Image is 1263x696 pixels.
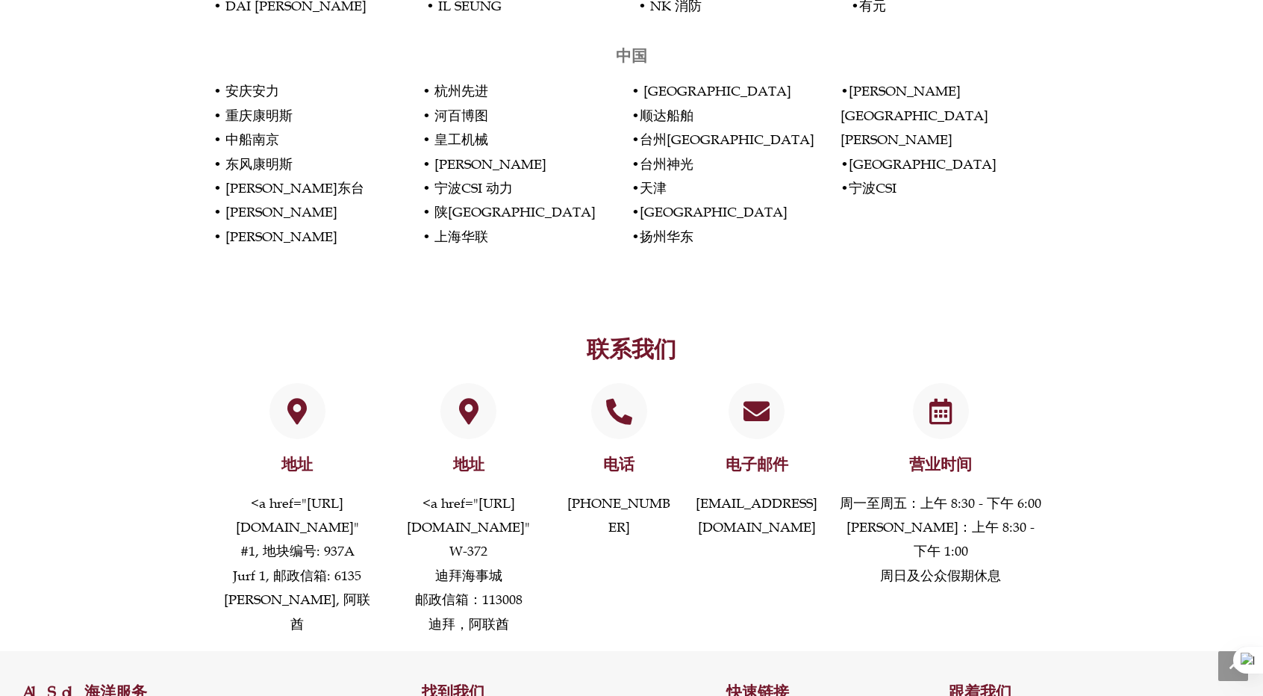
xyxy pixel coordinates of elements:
a: 滚动到页面顶部 [1218,651,1248,681]
font: 邮政信箱：113008 [415,591,523,608]
font: #1, 地块编号: 937A [240,543,355,559]
font: Jurf 1, 邮政信箱: 6135 [233,568,361,584]
font: • [PERSON_NAME] [213,229,337,245]
a: 电子邮件 [729,383,785,439]
a: 电话 [603,455,634,474]
a: 电子邮件 [726,455,788,474]
font: •顺达船舶 [631,108,693,124]
font: 周一至周五：上午 8:30 - 下午 6:00 [840,495,1041,512]
font: • 杭州先进 [422,83,488,99]
a: [EMAIL_ADDRESS][DOMAIN_NAME] [696,495,817,535]
a: 地址 [281,455,313,474]
font: •[GEOGRAPHIC_DATA] [841,156,997,173]
font: • 上海华联 [422,229,488,245]
font: [PERSON_NAME]：上午 8:30 - 下午 1:00 [846,519,1035,559]
font: W-372 [449,543,487,559]
font: •宁波CSI [841,180,896,196]
font: 营业时间 [909,455,972,474]
font: • [GEOGRAPHIC_DATA] [631,83,791,99]
font: 中国 [616,46,647,66]
font: • [PERSON_NAME] [422,156,546,173]
a: 电话 [591,383,647,439]
a: 地址 [269,383,325,439]
font: •台州[GEOGRAPHIC_DATA] [631,131,814,148]
font: 联系我们 [587,336,676,363]
font: • [PERSON_NAME]东台 [213,180,364,196]
font: • 安庆安力 [213,83,279,99]
a: 地址 [453,455,484,474]
font: <a href="[URL][DOMAIN_NAME]" [407,495,530,535]
font: • 河百博图 [422,108,488,124]
font: • [PERSON_NAME] [213,204,337,220]
font: 迪拜海事城 [435,568,502,584]
font: •[GEOGRAPHIC_DATA] [631,204,788,220]
font: •扬州华东 [631,229,693,245]
font: • 陕[GEOGRAPHIC_DATA] [422,204,596,220]
a: 地址 [440,383,496,439]
a: [PHONE_NUMBER] [567,495,670,535]
font: 周日及公众假期休息 [880,568,1001,584]
font: • 宁波CSI 动力 [422,180,513,196]
font: •天津 [631,180,667,196]
font: •台州神光 [631,156,693,173]
font: [PERSON_NAME], 阿联酋 [224,591,370,632]
font: • 中船南京 [213,131,279,148]
font: • 东风康明斯 [213,156,293,173]
font: • 重庆康明斯 [213,108,293,124]
font: 迪拜，阿联酋 [428,616,509,633]
font: <a href="[URL][DOMAIN_NAME]" [236,495,359,535]
font: • 皇工机械 [422,131,488,148]
font: •[PERSON_NAME][GEOGRAPHIC_DATA][PERSON_NAME] [841,83,988,148]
